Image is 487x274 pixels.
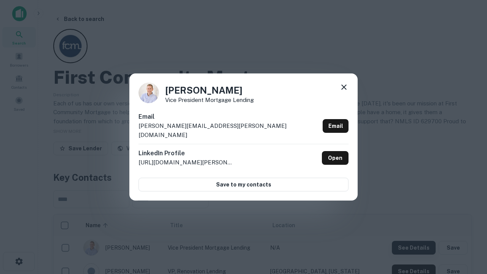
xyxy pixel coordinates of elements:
h6: LinkedIn Profile [138,149,234,158]
img: 1520878720083 [138,83,159,103]
h4: [PERSON_NAME] [165,83,254,97]
p: [PERSON_NAME][EMAIL_ADDRESS][PERSON_NAME][DOMAIN_NAME] [138,121,320,139]
h6: Email [138,112,320,121]
a: Email [323,119,349,133]
p: Vice President Mortgage Lending [165,97,254,103]
button: Save to my contacts [138,178,349,191]
p: [URL][DOMAIN_NAME][PERSON_NAME] [138,158,234,167]
iframe: Chat Widget [449,189,487,225]
a: Open [322,151,349,165]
